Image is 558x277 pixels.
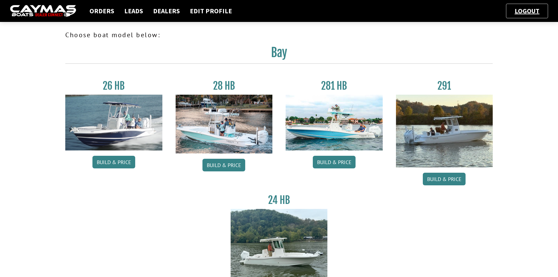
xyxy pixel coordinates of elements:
h3: 24 HB [231,194,328,206]
img: 291_Thumbnail.jpg [396,95,493,167]
a: Build & Price [202,159,245,171]
a: Build & Price [423,173,466,185]
img: 28_hb_thumbnail_for_caymas_connect.jpg [176,95,273,153]
h3: 291 [396,80,493,92]
img: 26_new_photo_resized.jpg [65,95,162,150]
img: caymas-dealer-connect-2ed40d3bc7270c1d8d7ffb4b79bf05adc795679939227970def78ec6f6c03838.gif [10,5,76,17]
img: 28-hb-twin.jpg [286,95,383,150]
a: Logout [511,7,543,15]
h3: 281 HB [286,80,383,92]
p: Choose boat model below: [65,30,493,40]
a: Build & Price [92,156,135,168]
a: Dealers [150,7,183,15]
h3: 28 HB [176,80,273,92]
a: Build & Price [313,156,356,168]
a: Orders [86,7,118,15]
h2: Bay [65,45,493,64]
h3: 26 HB [65,80,162,92]
a: Leads [121,7,146,15]
a: Edit Profile [187,7,235,15]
